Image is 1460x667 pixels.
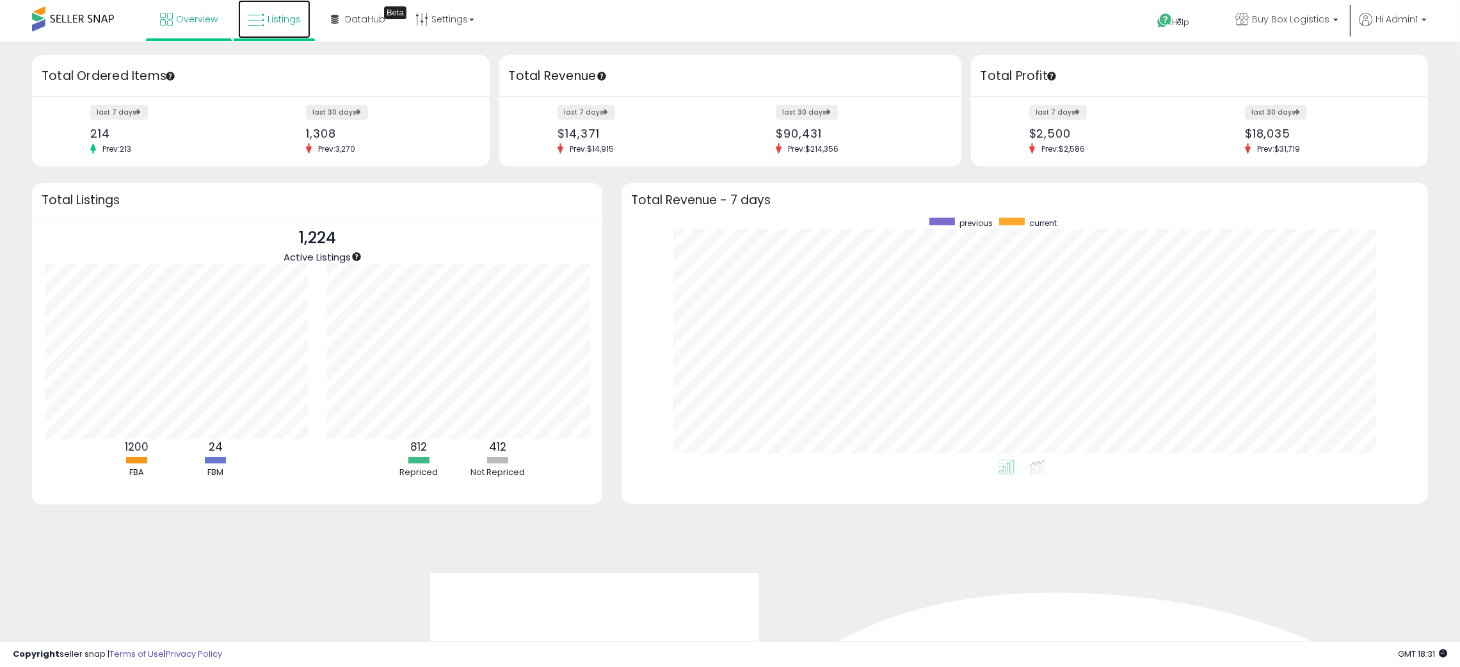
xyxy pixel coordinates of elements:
div: Tooltip anchor [596,70,607,82]
div: Tooltip anchor [1046,70,1057,82]
b: 412 [489,439,506,454]
span: Prev: $2,586 [1035,143,1091,154]
i: Get Help [1157,13,1173,29]
div: Not Repriced [459,467,536,479]
div: $90,431 [776,127,938,140]
b: 1200 [125,439,148,454]
span: Active Listings [284,250,351,264]
h3: Total Listings [42,195,593,205]
div: $2,500 [1029,127,1190,140]
p: 1,224 [284,226,351,250]
b: 812 [410,439,427,454]
a: Hi Admin1 [1359,13,1427,42]
span: Prev: $31,719 [1251,143,1306,154]
h3: Total Profit [981,67,1419,85]
span: Prev: $14,915 [563,143,620,154]
span: current [1029,218,1057,229]
label: last 30 days [776,105,838,120]
label: last 7 days [558,105,615,120]
h3: Total Revenue - 7 days [631,195,1418,205]
span: Hi Admin1 [1376,13,1418,26]
div: 214 [90,127,251,140]
div: $14,371 [558,127,720,140]
div: Repriced [380,467,457,479]
h3: Total Ordered Items [42,67,480,85]
h3: Total Revenue [509,67,952,85]
span: previous [959,218,993,229]
div: 1,308 [306,127,467,140]
div: Tooltip anchor [351,251,362,262]
span: Buy Box Logistics [1252,13,1329,26]
div: FBM [177,467,254,479]
span: Prev: $214,356 [782,143,845,154]
label: last 7 days [1029,105,1087,120]
span: Help [1173,17,1190,28]
span: DataHub [345,13,385,26]
div: FBA [99,467,175,479]
a: Help [1147,3,1215,42]
label: last 7 days [90,105,148,120]
span: Overview [176,13,218,26]
div: $18,035 [1245,127,1406,140]
b: 24 [209,439,223,454]
span: Prev: 213 [96,143,138,154]
span: Prev: 3,270 [312,143,362,154]
div: Tooltip anchor [384,6,406,19]
label: last 30 days [1245,105,1307,120]
label: last 30 days [306,105,368,120]
div: Tooltip anchor [164,70,176,82]
span: Listings [268,13,301,26]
